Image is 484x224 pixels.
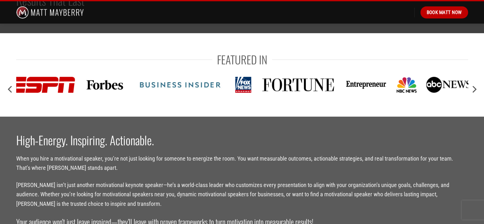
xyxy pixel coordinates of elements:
[16,1,84,24] img: Matt Mayberry
[217,51,267,68] span: Featured In
[5,82,16,97] button: Previous
[426,9,462,16] span: Book Matt Now
[16,154,468,173] p: When you hire a motivational speaker, you’re not just looking for someone to energize the room. Y...
[16,131,154,149] strong: High-Energy. Inspiring. Actionable.
[16,180,468,208] p: [PERSON_NAME] isn’t just another motivational keynote speaker—he’s a world-class leader who custo...
[420,6,468,18] a: Book Matt Now
[468,82,480,97] button: Next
